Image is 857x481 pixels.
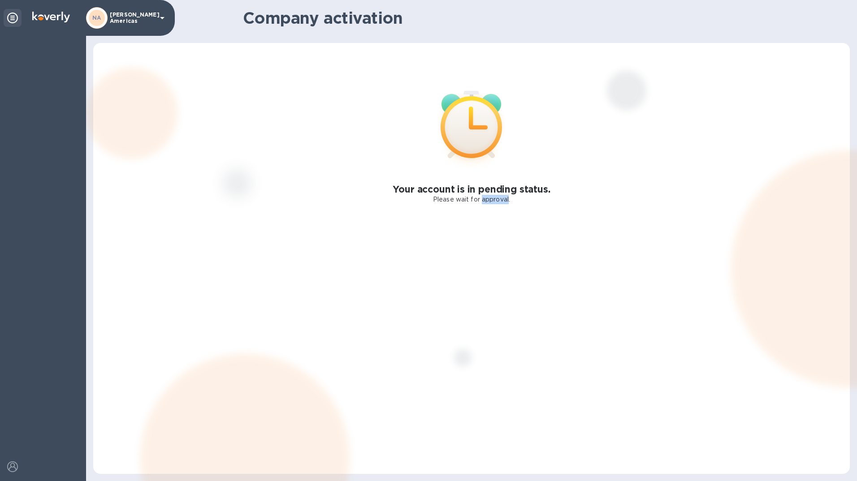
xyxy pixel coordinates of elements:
[4,9,22,27] div: Unpin categories
[433,195,510,204] p: Please wait for approval.
[110,12,155,24] p: [PERSON_NAME] Americas
[92,14,101,21] b: NA
[393,184,550,195] h2: Your account is in pending status.
[32,12,70,22] img: Logo
[243,9,843,27] h1: Company activation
